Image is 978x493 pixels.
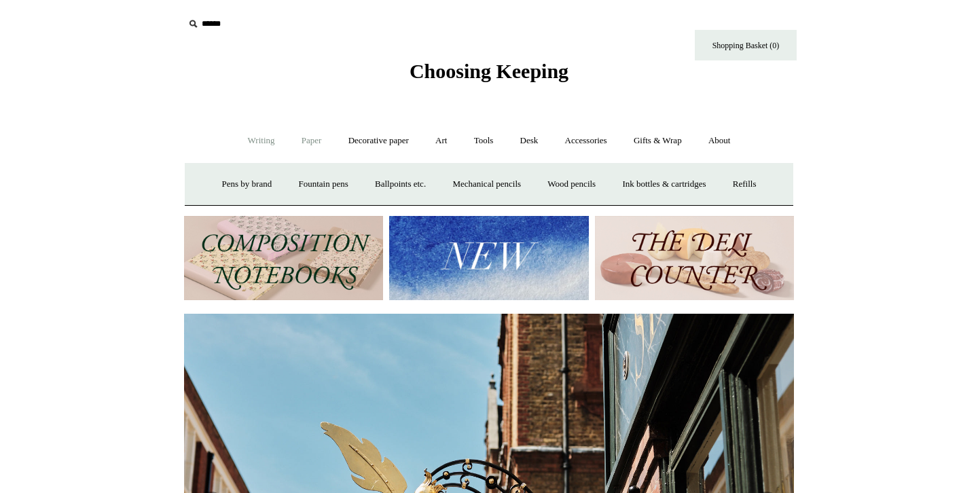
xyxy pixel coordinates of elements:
[695,30,797,60] a: Shopping Basket (0)
[410,71,568,80] a: Choosing Keeping
[423,123,459,159] a: Art
[721,166,769,202] a: Refills
[336,123,421,159] a: Decorative paper
[595,216,794,301] img: The Deli Counter
[610,166,718,202] a: Ink bottles & cartridges
[621,123,694,159] a: Gifts & Wrap
[410,60,568,82] span: Choosing Keeping
[462,123,506,159] a: Tools
[210,166,285,202] a: Pens by brand
[184,216,383,301] img: 202302 Composition ledgers.jpg__PID:69722ee6-fa44-49dd-a067-31375e5d54ec
[363,166,438,202] a: Ballpoints etc.
[236,123,287,159] a: Writing
[535,166,608,202] a: Wood pencils
[508,123,551,159] a: Desk
[440,166,533,202] a: Mechanical pencils
[286,166,360,202] a: Fountain pens
[696,123,743,159] a: About
[389,216,588,301] img: New.jpg__PID:f73bdf93-380a-4a35-bcfe-7823039498e1
[289,123,334,159] a: Paper
[553,123,619,159] a: Accessories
